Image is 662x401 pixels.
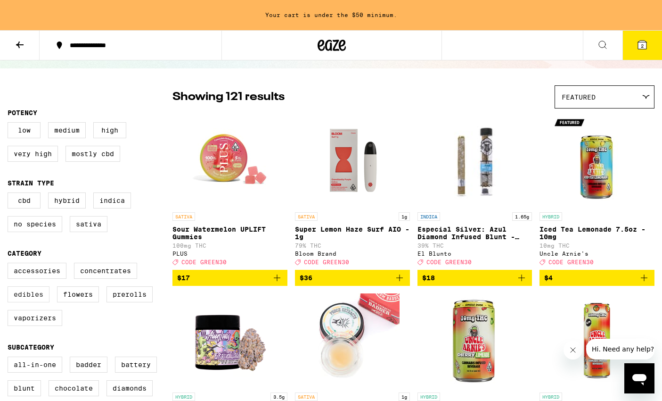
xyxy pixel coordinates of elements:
label: Chocolate [49,380,99,396]
div: PLUS [172,251,287,257]
label: Battery [115,357,157,373]
legend: Strain Type [8,179,54,187]
p: Showing 121 results [172,89,285,105]
span: Featured [562,93,596,101]
button: Add to bag [539,270,654,286]
legend: Subcategory [8,343,54,351]
p: HYBRID [172,393,195,401]
p: HYBRID [417,393,440,401]
span: CODE GREEN30 [304,259,349,265]
p: HYBRID [539,393,562,401]
legend: Category [8,250,41,257]
legend: Potency [8,109,37,117]
p: 79% THC [295,242,410,249]
label: Prerolls [106,286,153,302]
label: No Species [8,216,62,232]
label: Badder [70,357,107,373]
span: CODE GREEN30 [548,259,594,265]
span: $36 [300,274,312,282]
button: 2 [622,31,662,60]
p: SATIVA [295,393,318,401]
label: Very High [8,146,58,162]
label: Indica [93,192,131,209]
a: Open page for Especial Silver: Azul Diamond Infused Blunt - 1.65g from El Blunto [417,113,532,270]
label: Accessories [8,263,66,279]
label: Vaporizers [8,310,62,326]
span: $18 [422,274,435,282]
iframe: Close message [564,341,582,359]
div: El Blunto [417,251,532,257]
p: SATIVA [172,212,195,221]
a: Open page for Sour Watermelon UPLIFT Gummies from PLUS [172,113,287,270]
label: Sativa [70,216,107,232]
p: 10mg THC [539,242,654,249]
p: 1.65g [512,212,532,221]
a: Open page for Iced Tea Lemonade 7.5oz - 10mg from Uncle Arnie's [539,113,654,270]
label: Diamonds [106,380,153,396]
label: Medium [48,122,86,138]
p: INDICA [417,212,440,221]
span: 2 [641,43,644,49]
div: Bloom Brand [295,251,410,257]
span: CODE GREEN30 [181,259,227,265]
iframe: Message from company [586,339,654,359]
div: Uncle Arnie's [539,251,654,257]
label: CBD [8,192,41,209]
p: Sour Watermelon UPLIFT Gummies [172,226,287,241]
label: Blunt [8,380,41,396]
button: Add to bag [295,270,410,286]
p: Especial Silver: Azul Diamond Infused Blunt - 1.65g [417,226,532,241]
label: Edibles [8,286,49,302]
span: $4 [544,274,553,282]
img: Uncle Arnie's - Cherry Limeade 12oz - 100mg [550,293,644,388]
img: Punch Edibles - Mimosa BHO Badder - 1g [305,293,400,388]
img: Alien Labs - Brain Wash - 3.5g [183,293,277,388]
p: 1g [399,212,410,221]
img: Uncle Arnie's - Iced Tea Lemonade 7.5oz - 10mg [550,113,644,208]
p: HYBRID [539,212,562,221]
label: All-In-One [8,357,62,373]
label: Mostly CBD [65,146,120,162]
img: PLUS - Sour Watermelon UPLIFT Gummies [183,113,277,208]
label: High [93,122,126,138]
span: $17 [177,274,190,282]
p: SATIVA [295,212,318,221]
p: 39% THC [417,242,532,249]
button: Add to bag [417,270,532,286]
label: Hybrid [48,192,86,209]
button: Add to bag [172,270,287,286]
a: Open page for Super Lemon Haze Surf AIO - 1g from Bloom Brand [295,113,410,270]
p: 1g [399,393,410,401]
p: 3.5g [270,393,287,401]
span: CODE GREEN30 [426,259,472,265]
iframe: Button to launch messaging window [624,363,654,393]
p: 100mg THC [172,242,287,249]
label: Flowers [57,286,99,302]
img: El Blunto - Especial Silver: Azul Diamond Infused Blunt - 1.65g [417,113,532,208]
label: Concentrates [74,263,137,279]
label: Low [8,122,41,138]
img: Bloom Brand - Super Lemon Haze Surf AIO - 1g [305,113,400,208]
p: Iced Tea Lemonade 7.5oz - 10mg [539,226,654,241]
img: Uncle Arnie's - Cherry Limeade 7.5oz - 10mg [427,293,522,388]
p: Super Lemon Haze Surf AIO - 1g [295,226,410,241]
